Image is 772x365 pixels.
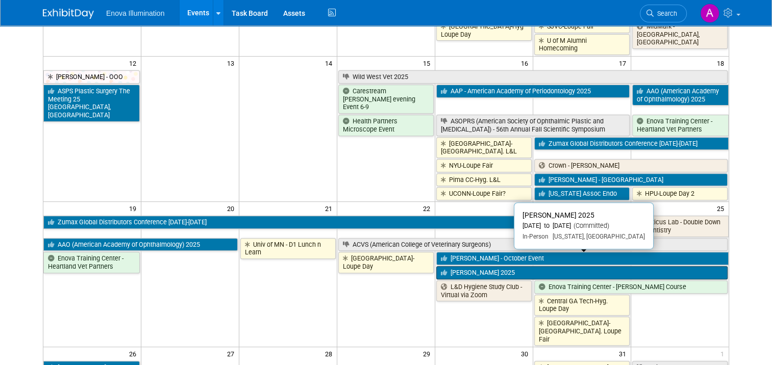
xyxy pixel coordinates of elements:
[436,252,729,265] a: [PERSON_NAME] - October Event
[226,202,239,215] span: 20
[520,347,533,360] span: 30
[436,266,728,279] a: [PERSON_NAME] 2025
[632,187,728,200] a: HPU-Loupe Day 2
[338,70,728,84] a: Wild West Vet 2025
[534,317,630,346] a: [GEOGRAPHIC_DATA]-[GEOGRAPHIC_DATA]. Loupe Fair
[700,4,719,23] img: Andrea Miller
[654,10,677,17] span: Search
[534,137,729,150] a: Zumax Global Distributors Conference [DATE]-[DATE]
[338,85,434,114] a: Carestream [PERSON_NAME] evening Event 6-9
[338,238,728,251] a: ACVS (American College of Veterinary Surgeons)
[43,85,140,122] a: ASPS Plastic Surgery The Meeting 25 [GEOGRAPHIC_DATA], [GEOGRAPHIC_DATA]
[436,280,532,301] a: L&D Hygiene Study Club - Virtual via Zoom
[716,202,729,215] span: 25
[719,347,729,360] span: 1
[534,34,630,55] a: U of M Alumni Homecoming
[632,216,729,237] a: Viticus Lab - Double Down on Dentistry
[338,115,434,136] a: Health Partners Microscope Event
[716,57,729,69] span: 18
[632,115,729,136] a: Enova Training Center - Heartland Vet Partners
[43,216,630,229] a: Zumax Global Distributors Conference [DATE]-[DATE]
[436,20,532,41] a: [GEOGRAPHIC_DATA]-Hyg Loupe Day
[436,85,630,98] a: AAP - American Academy of Periodontology 2025
[522,222,645,230] div: [DATE] to [DATE]
[436,159,532,172] a: NYU-Loupe Fair
[422,57,435,69] span: 15
[436,137,532,158] a: [GEOGRAPHIC_DATA]-[GEOGRAPHIC_DATA]. L&L
[618,57,631,69] span: 17
[632,20,728,49] a: MidMark - [GEOGRAPHIC_DATA], [GEOGRAPHIC_DATA]
[436,173,532,187] a: Pima CC-Hyg. L&L
[522,211,594,219] span: [PERSON_NAME] 2025
[324,347,337,360] span: 28
[422,347,435,360] span: 29
[338,252,434,273] a: [GEOGRAPHIC_DATA]-Loupe Day
[324,202,337,215] span: 21
[618,347,631,360] span: 31
[436,115,630,136] a: ASOPRS (American Society of Ophthalmic Plastic and [MEDICAL_DATA]) - 56th Annual Fall Scientific ...
[240,238,336,259] a: Univ of MN - D1 Lunch n Learn
[226,57,239,69] span: 13
[640,5,687,22] a: Search
[43,252,140,273] a: Enova Training Center - Heartland Vet Partners
[632,85,729,106] a: AAO (American Academy of Ophthalmology) 2025
[422,202,435,215] span: 22
[534,187,630,200] a: [US_STATE] Assoc Endo
[128,202,141,215] span: 19
[534,20,630,33] a: SJVC-Loupe Fair
[128,57,141,69] span: 12
[534,280,728,294] a: Enova Training Center - [PERSON_NAME] Course
[571,222,609,229] span: (Committed)
[43,9,94,19] img: ExhibitDay
[522,233,549,240] span: In-Person
[436,187,532,200] a: UCONN-Loupe Fair?
[534,173,728,187] a: [PERSON_NAME] - [GEOGRAPHIC_DATA]
[534,295,630,316] a: Central GA Tech-Hyg. Loupe Day
[106,9,164,17] span: Enova Illumination
[128,347,141,360] span: 26
[43,70,140,84] a: [PERSON_NAME] - OOO
[324,57,337,69] span: 14
[43,238,238,251] a: AAO (American Academy of Ophthalmology) 2025
[226,347,239,360] span: 27
[549,233,645,240] span: [US_STATE], [GEOGRAPHIC_DATA]
[534,159,728,172] a: Crown - [PERSON_NAME]
[520,57,533,69] span: 16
